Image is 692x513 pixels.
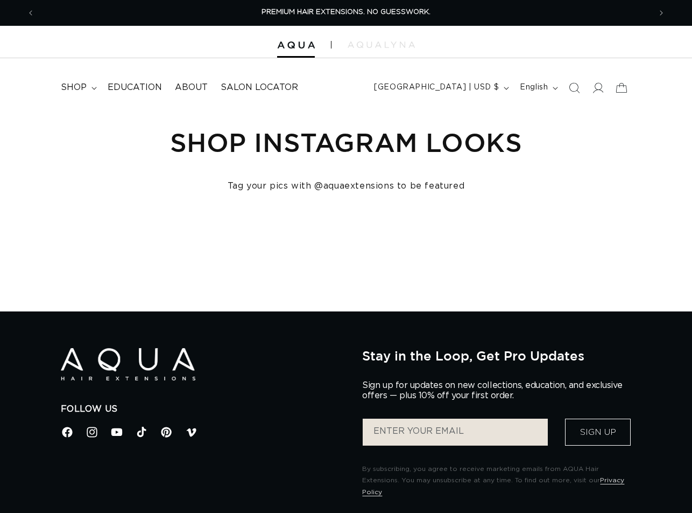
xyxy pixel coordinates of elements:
img: Aqua Hair Extensions [277,41,315,49]
h4: Tag your pics with @aquaextensions to be featured [61,181,632,192]
input: ENTER YOUR EMAIL [363,419,548,446]
a: Salon Locator [214,75,305,100]
summary: shop [54,75,101,100]
span: shop [61,82,87,93]
span: Salon Locator [221,82,298,93]
a: About [168,75,214,100]
button: [GEOGRAPHIC_DATA] | USD $ [368,78,513,98]
a: Education [101,75,168,100]
button: Sign Up [565,419,631,446]
h2: Follow Us [61,404,347,415]
span: Education [108,82,162,93]
span: About [175,82,208,93]
a: Privacy Policy [362,477,624,495]
h1: Shop Instagram Looks [61,126,632,159]
summary: Search [562,76,586,100]
button: Next announcement [649,3,673,23]
h2: Stay in the Loop, Get Pro Updates [362,348,631,363]
span: [GEOGRAPHIC_DATA] | USD $ [374,82,499,93]
span: English [520,82,548,93]
button: English [513,78,562,98]
button: Previous announcement [19,3,43,23]
span: PREMIUM HAIR EXTENSIONS. NO GUESSWORK. [262,9,430,16]
img: Aqua Hair Extensions [61,348,195,381]
p: Sign up for updates on new collections, education, and exclusive offers — plus 10% off your first... [362,380,631,401]
img: aqualyna.com [348,41,415,48]
p: By subscribing, you agree to receive marketing emails from AQUA Hair Extensions. You may unsubscr... [362,463,631,498]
